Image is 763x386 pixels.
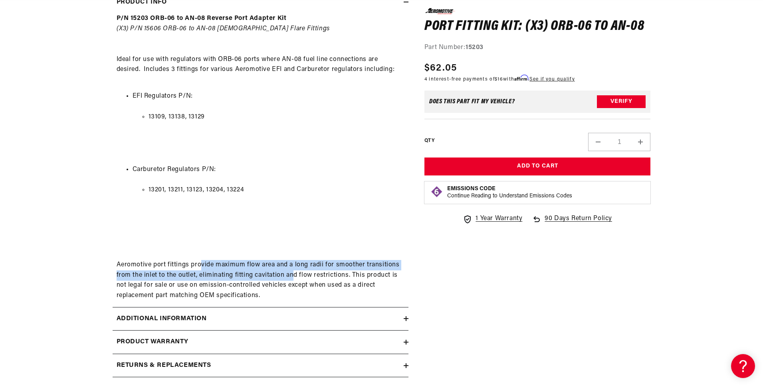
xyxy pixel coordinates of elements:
[117,26,330,32] em: (X3) P/N 15606 ORB-06 to AN-08 [DEMOGRAPHIC_DATA] Flare Fittings
[117,337,189,347] h2: Product warranty
[514,75,528,81] span: Affirm
[424,138,434,144] label: QTY
[113,331,408,354] summary: Product warranty
[532,214,612,232] a: 90 Days Return Policy
[424,75,575,83] p: 4 interest-free payments of with .
[117,314,207,324] h2: Additional information
[424,20,651,33] h1: Port Fitting Kit: (X3) ORB-06 to AN-08
[495,77,503,81] span: $16
[447,193,572,200] p: Continue Reading to Understand Emissions Codes
[529,77,575,81] a: See if you qualify - Learn more about Affirm Financing (opens in modal)
[463,214,522,224] a: 1 Year Warranty
[597,95,646,108] button: Verify
[149,112,404,122] li: 13109, 13138, 13129
[545,214,612,232] span: 90 Days Return Policy
[466,44,484,51] strong: 15203
[447,186,495,192] strong: Emissions Code
[424,158,651,175] button: Add to Cart
[476,214,522,224] span: 1 Year Warranty
[447,185,572,200] button: Emissions CodeContinue Reading to Understand Emissions Codes
[430,185,443,198] img: Emissions code
[113,14,408,301] div: Ideal for use with regulators with ORB-06 ports where AN-08 fuel line connections are desired. In...
[133,91,404,154] li: EFI Regulators P/N:
[133,165,404,228] li: Carburetor Regulators P/N:
[429,98,515,105] div: Does This part fit My vehicle?
[117,360,211,371] h2: Returns & replacements
[113,307,408,331] summary: Additional information
[424,43,651,53] div: Part Number:
[149,185,404,195] li: 13201, 13211, 13123, 13204, 13224
[113,354,408,377] summary: Returns & replacements
[424,61,457,75] span: $62.05
[117,15,287,22] strong: P/N 15203 ORB-06 to AN-08 Reverse Port Adapter Kit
